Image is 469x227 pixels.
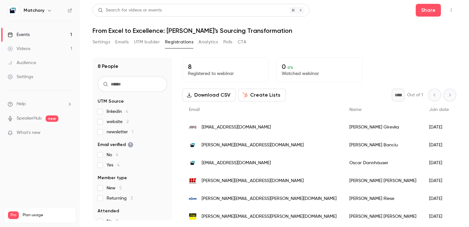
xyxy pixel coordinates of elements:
span: [PERSON_NAME][EMAIL_ADDRESS][PERSON_NAME][DOMAIN_NAME] [202,195,337,202]
button: UTM builder [134,37,160,47]
img: Matchory [8,5,18,16]
div: Oscar Dannhäuser [343,154,423,172]
h1: 8 People [98,62,118,70]
span: 5 [119,186,122,190]
div: Audience [8,60,36,66]
div: [DATE] [423,136,455,154]
span: Member type [98,175,127,181]
span: [EMAIL_ADDRESS][DOMAIN_NAME] [202,124,271,131]
span: Name [349,107,361,112]
span: Email verified [98,142,133,148]
p: Registered to webinar [188,70,263,77]
button: Create Lists [238,89,286,101]
span: [PERSON_NAME][EMAIL_ADDRESS][DOMAIN_NAME] [202,178,304,184]
span: No [107,152,118,158]
h6: Matchory [24,7,44,14]
span: newsletter [107,129,133,135]
span: Join date [429,107,449,112]
li: help-dropdown-opener [8,101,72,107]
span: 4 [116,153,118,157]
span: website [107,119,129,125]
span: Pro [8,211,19,219]
div: [DATE] [423,208,455,225]
button: Polls [223,37,233,47]
div: [PERSON_NAME] [PERSON_NAME] [343,208,423,225]
span: 3 [130,196,133,201]
button: CTA [238,37,246,47]
div: Search for videos or events [98,7,162,14]
span: UTM Source [98,98,124,105]
div: [DATE] [423,190,455,208]
span: new [46,115,58,122]
h1: From Excel to Excellence: [PERSON_NAME]’s Sourcing Transformation [93,27,456,34]
span: No [107,218,118,224]
img: roehm.biz [189,195,197,202]
div: [DATE] [423,118,455,136]
span: linkedin [107,108,128,115]
div: Settings [8,74,33,80]
span: Help [17,101,26,107]
div: [PERSON_NAME] Banciu [343,136,423,154]
span: 1 [132,130,133,134]
button: Analytics [198,37,218,47]
img: afs.biz [189,123,197,131]
span: 4 [126,109,128,114]
div: [DATE] [423,172,455,190]
button: Settings [93,37,110,47]
p: 8 [188,63,263,70]
span: What's new [17,129,41,136]
img: viega.de [189,213,197,220]
img: matchory.com [189,159,197,167]
span: Attended [98,208,119,214]
span: [PERSON_NAME][EMAIL_ADDRESS][PERSON_NAME][DOMAIN_NAME] [202,213,337,220]
span: 4 [117,163,120,167]
span: New [107,185,122,191]
a: SpeakerHub [17,115,42,122]
button: Emails [115,37,129,47]
div: [PERSON_NAME] [PERSON_NAME] [343,172,423,190]
span: [EMAIL_ADDRESS][DOMAIN_NAME] [202,160,271,166]
span: Email [189,107,200,112]
span: Returning [107,195,133,201]
span: Plan usage [23,213,72,218]
span: [PERSON_NAME][EMAIL_ADDRESS][DOMAIN_NAME] [202,142,304,149]
span: Yes [107,162,120,168]
p: Watched webinar [282,70,357,77]
button: Registrations [165,37,193,47]
div: Events [8,32,30,38]
div: [PERSON_NAME] Girevka [343,118,423,136]
img: in-put.de [189,177,197,185]
button: Download CSV [182,89,236,101]
span: 2 [126,120,129,124]
p: Out of 1 [407,92,423,98]
span: 0 % [287,65,293,70]
span: 8 [116,219,118,223]
button: Share [416,4,441,17]
img: matchory.com [189,141,197,149]
div: [DATE] [423,154,455,172]
div: [PERSON_NAME] Riese [343,190,423,208]
div: Videos [8,46,30,52]
p: 0 [282,63,357,70]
